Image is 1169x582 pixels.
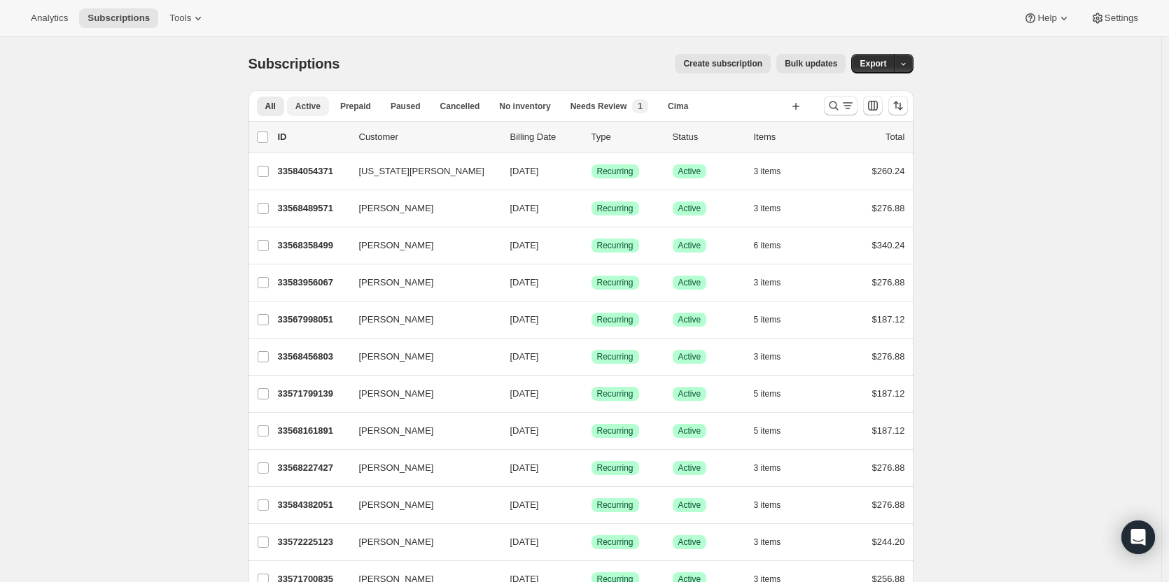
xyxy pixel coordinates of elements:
[340,101,371,112] span: Prepaid
[872,314,905,325] span: $187.12
[591,130,661,144] div: Type
[597,203,633,214] span: Recurring
[754,499,781,511] span: 3 items
[278,201,348,215] p: 33568489571
[278,347,905,367] div: 33568456803[PERSON_NAME][DATE]SuccessRecurringSuccessActive3 items$276.88
[359,535,434,549] span: [PERSON_NAME]
[351,383,491,405] button: [PERSON_NAME]
[278,273,905,292] div: 33583956067[PERSON_NAME][DATE]SuccessRecurringSuccessActive3 items$276.88
[570,101,627,112] span: Needs Review
[351,346,491,368] button: [PERSON_NAME]
[872,425,905,436] span: $187.12
[888,96,908,115] button: Sort the results
[510,351,539,362] span: [DATE]
[678,166,701,177] span: Active
[754,199,797,218] button: 3 items
[265,101,276,112] span: All
[351,271,491,294] button: [PERSON_NAME]
[510,277,539,288] span: [DATE]
[872,499,905,510] span: $276.88
[169,13,191,24] span: Tools
[754,495,797,515] button: 3 items
[359,387,434,401] span: [PERSON_NAME]
[754,310,797,329] button: 5 items
[510,388,539,399] span: [DATE]
[754,277,781,288] span: 3 items
[785,97,807,116] button: Create new view
[278,313,348,327] p: 33567998051
[359,424,434,438] span: [PERSON_NAME]
[754,314,781,325] span: 5 items
[278,387,348,401] p: 33571799139
[638,101,643,112] span: 1
[510,537,539,547] span: [DATE]
[278,461,348,475] p: 33568227427
[678,277,701,288] span: Active
[278,458,905,478] div: 33568227427[PERSON_NAME][DATE]SuccessRecurringSuccessActive3 items$276.88
[754,532,797,552] button: 3 items
[872,388,905,399] span: $187.12
[278,162,905,181] div: 33584054371[US_STATE][PERSON_NAME][DATE]SuccessRecurringSuccessActive3 items$260.24
[278,199,905,218] div: 33568489571[PERSON_NAME][DATE]SuccessRecurringSuccessActive3 items$276.88
[440,101,480,112] span: Cancelled
[872,537,905,547] span: $244.20
[872,462,905,473] span: $276.88
[499,101,550,112] span: No inventory
[863,96,883,115] button: Customize table column order and visibility
[678,351,701,362] span: Active
[351,308,491,331] button: [PERSON_NAME]
[278,421,905,441] div: 33568161891[PERSON_NAME][DATE]SuccessRecurringSuccessActive5 items$187.12
[860,58,886,69] span: Export
[510,203,539,213] span: [DATE]
[597,314,633,325] span: Recurring
[678,240,701,251] span: Active
[278,239,348,253] p: 33568358499
[597,277,633,288] span: Recurring
[391,101,421,112] span: Paused
[754,203,781,214] span: 3 items
[597,388,633,399] span: Recurring
[510,240,539,250] span: [DATE]
[278,130,348,144] p: ID
[359,461,434,475] span: [PERSON_NAME]
[597,425,633,436] span: Recurring
[872,240,905,250] span: $340.24
[683,58,762,69] span: Create subscription
[510,425,539,436] span: [DATE]
[754,384,797,404] button: 5 items
[668,101,688,112] span: Cima
[597,537,633,548] span: Recurring
[597,499,633,511] span: Recurring
[597,240,633,251] span: Recurring
[510,314,539,325] span: [DATE]
[872,203,905,213] span: $276.88
[678,425,701,436] span: Active
[754,425,781,436] span: 5 items
[351,160,491,183] button: [US_STATE][PERSON_NAME]
[161,8,213,28] button: Tools
[359,313,434,327] span: [PERSON_NAME]
[359,498,434,512] span: [PERSON_NAME]
[851,54,895,73] button: Export
[359,201,434,215] span: [PERSON_NAME]
[351,531,491,553] button: [PERSON_NAME]
[278,130,905,144] div: IDCustomerBilling DateTypeStatusItemsTotal
[678,537,701,548] span: Active
[278,495,905,515] div: 33584382051[PERSON_NAME][DATE]SuccessRecurringSuccessActive3 items$276.88
[754,130,824,144] div: Items
[597,166,633,177] span: Recurring
[824,96,857,115] button: Search and filter results
[673,130,743,144] p: Status
[351,234,491,257] button: [PERSON_NAME]
[1105,13,1138,24] span: Settings
[678,499,701,511] span: Active
[278,276,348,290] p: 33583956067
[1015,8,1079,28] button: Help
[22,8,76,28] button: Analytics
[359,239,434,253] span: [PERSON_NAME]
[754,236,797,255] button: 6 items
[754,388,781,399] span: 5 items
[872,166,905,176] span: $260.24
[754,166,781,177] span: 3 items
[785,58,837,69] span: Bulk updates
